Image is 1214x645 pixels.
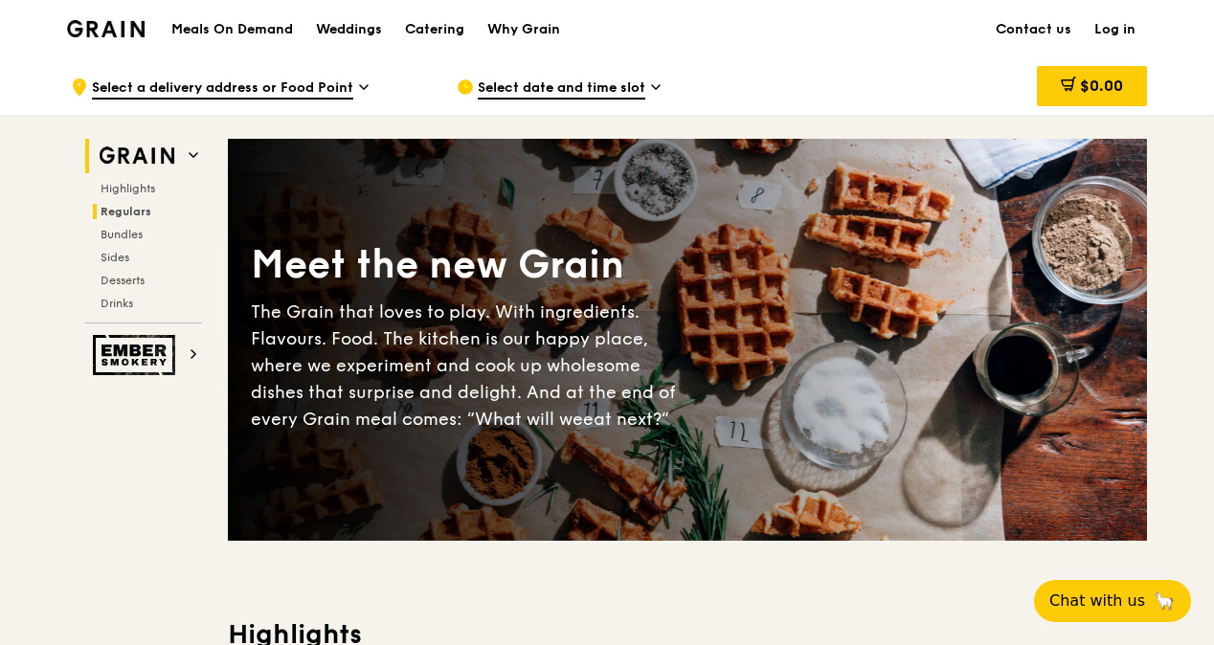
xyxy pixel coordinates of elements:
[101,182,155,195] span: Highlights
[171,20,293,39] h1: Meals On Demand
[1080,77,1123,95] span: $0.00
[101,228,143,241] span: Bundles
[67,20,145,37] img: Grain
[316,1,382,58] div: Weddings
[101,274,145,287] span: Desserts
[393,1,476,58] a: Catering
[251,299,687,433] div: The Grain that loves to play. With ingredients. Flavours. Food. The kitchen is our happy place, w...
[1083,1,1147,58] a: Log in
[93,335,181,375] img: Ember Smokery web logo
[1049,589,1145,612] span: Chat with us
[101,205,151,218] span: Regulars
[304,1,393,58] a: Weddings
[1034,580,1191,622] button: Chat with us🦙
[93,139,181,173] img: Grain web logo
[984,1,1083,58] a: Contact us
[583,409,669,430] span: eat next?”
[405,1,464,58] div: Catering
[251,239,687,291] div: Meet the new Grain
[487,1,560,58] div: Why Grain
[92,78,353,100] span: Select a delivery address or Food Point
[1153,589,1176,612] span: 🦙
[101,251,129,264] span: Sides
[101,297,133,310] span: Drinks
[478,78,645,100] span: Select date and time slot
[476,1,572,58] a: Why Grain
